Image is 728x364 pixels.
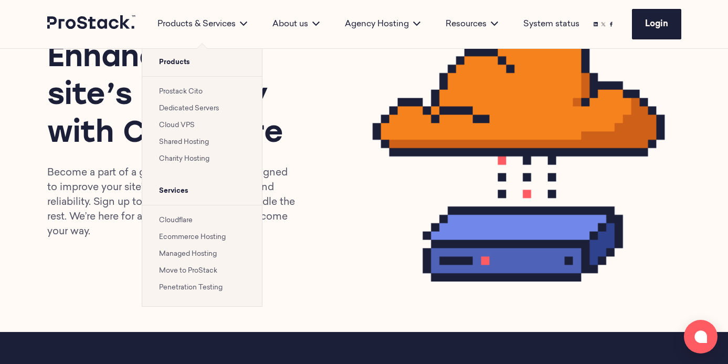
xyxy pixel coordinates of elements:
[684,320,718,353] button: Open chat window
[159,217,193,224] a: Cloudflare
[145,18,260,30] div: Products & Services
[159,284,223,291] a: Penetration Testing
[159,267,217,274] a: Move to ProStack
[645,20,668,28] span: Login
[632,9,681,39] a: Login
[159,88,203,95] a: Prostack Cito
[159,155,209,162] a: Charity Hosting
[523,18,579,30] a: System status
[332,18,433,30] div: Agency Hosting
[159,122,195,129] a: Cloud VPS
[142,49,262,76] span: Products
[47,40,326,153] h1: Enhance your site’s security with Cloudflare
[159,105,219,112] a: Dedicated Servers
[142,178,262,205] span: Services
[260,18,332,30] div: About us
[159,139,209,145] a: Shared Hosting
[433,18,511,30] div: Resources
[159,251,217,257] a: Managed Hosting
[159,234,226,241] a: Ecommerce Hosting
[47,166,299,240] p: Become a part of a global network that is designed to improve your site’s performance, security, ...
[47,15,136,33] a: Prostack logo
